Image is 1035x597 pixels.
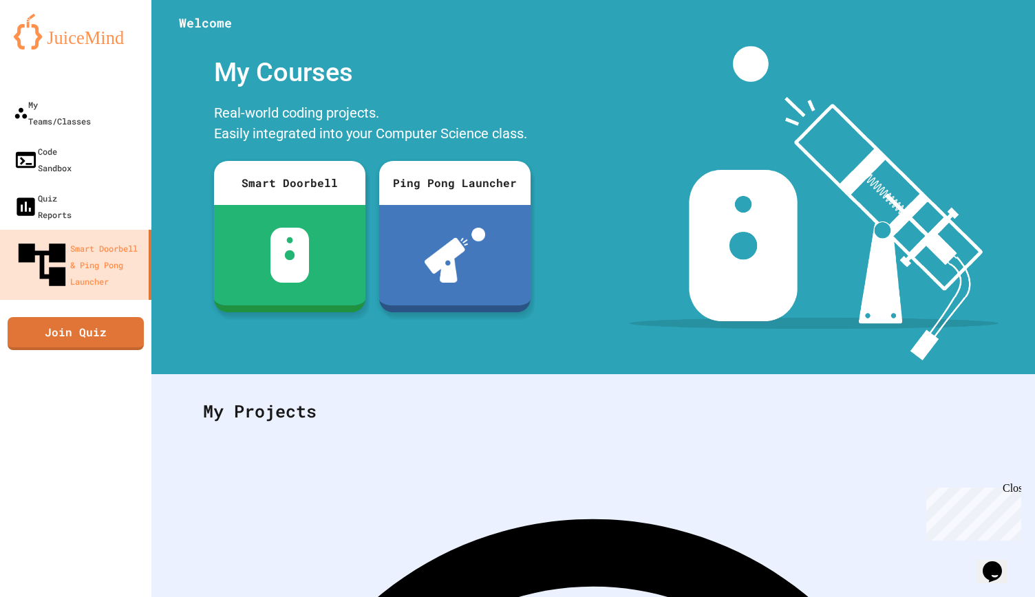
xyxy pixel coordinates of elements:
div: My Teams/Classes [14,96,91,129]
div: My Projects [189,384,997,438]
img: banner-image-my-projects.png [630,46,999,360]
div: Smart Doorbell [214,161,365,205]
div: Ping Pong Launcher [379,161,531,205]
iframe: chat widget [921,482,1021,541]
div: My Courses [207,46,537,99]
div: Quiz Reports [14,190,72,223]
div: Code Sandbox [14,143,72,176]
img: logo-orange.svg [14,14,138,50]
iframe: chat widget [977,542,1021,583]
div: Real-world coding projects. Easily integrated into your Computer Science class. [207,99,537,151]
img: sdb-white.svg [270,228,310,283]
div: Smart Doorbell & Ping Pong Launcher [14,237,143,293]
a: Join Quiz [8,317,144,350]
div: Chat with us now!Close [6,6,95,87]
img: ppl-with-ball.png [425,228,486,283]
